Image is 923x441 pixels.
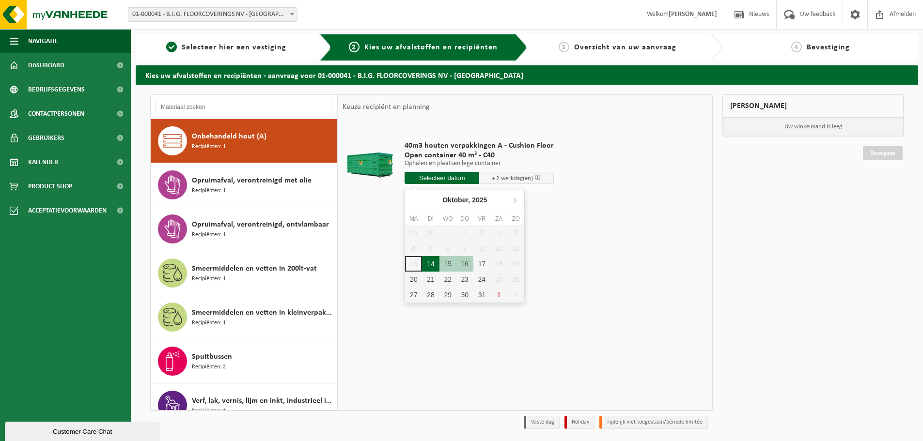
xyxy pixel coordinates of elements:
[156,100,332,114] input: Materiaal zoeken
[405,172,479,184] input: Selecteer datum
[192,407,226,416] span: Recipiënten: 1
[456,287,473,303] div: 30
[151,339,337,383] button: Spuitbussen Recipiënten: 2
[473,214,490,224] div: vr
[28,77,85,102] span: Bedrijfsgegevens
[141,42,312,53] a: 1Selecteer hier een vestiging
[439,256,456,272] div: 15
[439,287,456,303] div: 29
[192,395,334,407] span: Verf, lak, vernis, lijm en inkt, industrieel in IBC
[151,383,337,427] button: Verf, lak, vernis, lijm en inkt, industrieel in IBC Recipiënten: 1
[405,141,554,151] span: 40m3 houten verpakkingen A - Cushion Floor
[863,146,903,160] a: Doorgaan
[669,11,717,18] strong: [PERSON_NAME]
[192,142,226,152] span: Recipiënten: 1
[28,174,72,198] span: Product Shop
[422,214,439,224] div: di
[490,214,507,224] div: za
[599,416,708,429] li: Tijdelijk niet toegestaan/période limitée
[28,126,64,150] span: Gebruikers
[192,351,232,363] span: Spuitbussen
[723,118,903,136] p: Uw winkelmand is leeg
[192,186,226,196] span: Recipiënten: 1
[722,94,904,118] div: [PERSON_NAME]
[28,53,64,77] span: Dashboard
[192,175,312,186] span: Opruimafval, verontreinigd met olie
[28,198,107,223] span: Acceptatievoorwaarden
[405,287,422,303] div: 27
[405,151,554,160] span: Open container 40 m³ - C40
[192,230,226,240] span: Recipiënten: 1
[456,256,473,272] div: 16
[28,102,84,126] span: Contactpersonen
[28,29,58,53] span: Navigatie
[559,42,569,52] span: 3
[128,8,297,21] span: 01-000041 - B.I.G. FLOORCOVERINGS NV - WIELSBEKE
[192,131,266,142] span: Onbehandeld hout (A)
[574,44,676,51] span: Overzicht van uw aanvraag
[439,214,456,224] div: wo
[456,272,473,287] div: 23
[128,7,297,22] span: 01-000041 - B.I.G. FLOORCOVERINGS NV - WIELSBEKE
[524,416,560,429] li: Vaste dag
[422,256,439,272] div: 14
[151,163,337,207] button: Opruimafval, verontreinigd met olie Recipiënten: 1
[405,214,422,224] div: ma
[456,214,473,224] div: do
[349,42,360,52] span: 2
[439,272,456,287] div: 22
[192,219,329,230] span: Opruimafval, verontreinigd, ontvlambaar
[28,150,58,174] span: Kalender
[338,95,435,119] div: Keuze recipiënt en planning
[192,263,317,274] span: Smeermiddelen en vetten in 200lt-vat
[807,44,850,51] span: Bevestiging
[151,251,337,295] button: Smeermiddelen en vetten in 200lt-vat Recipiënten: 1
[472,197,487,203] i: 2025
[192,307,334,319] span: Smeermiddelen en vetten in kleinverpakking
[507,214,524,224] div: zo
[136,65,918,84] h2: Kies uw afvalstoffen en recipiënten - aanvraag voor 01-000041 - B.I.G. FLOORCOVERINGS NV - [GEOGR...
[151,119,337,163] button: Onbehandeld hout (A) Recipiënten: 1
[422,287,439,303] div: 28
[192,363,226,372] span: Recipiënten: 2
[182,44,286,51] span: Selecteer hier een vestiging
[438,192,491,208] div: Oktober,
[564,416,594,429] li: Holiday
[473,256,490,272] div: 17
[192,319,226,328] span: Recipiënten: 1
[192,274,226,284] span: Recipiënten: 1
[492,175,533,182] span: + 2 werkdag(en)
[5,420,162,441] iframe: chat widget
[791,42,802,52] span: 4
[422,272,439,287] div: 21
[364,44,498,51] span: Kies uw afvalstoffen en recipiënten
[405,272,422,287] div: 20
[151,207,337,251] button: Opruimafval, verontreinigd, ontvlambaar Recipiënten: 1
[473,287,490,303] div: 31
[166,42,177,52] span: 1
[405,160,554,167] p: Ophalen en plaatsen lege container
[473,272,490,287] div: 24
[151,295,337,339] button: Smeermiddelen en vetten in kleinverpakking Recipiënten: 1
